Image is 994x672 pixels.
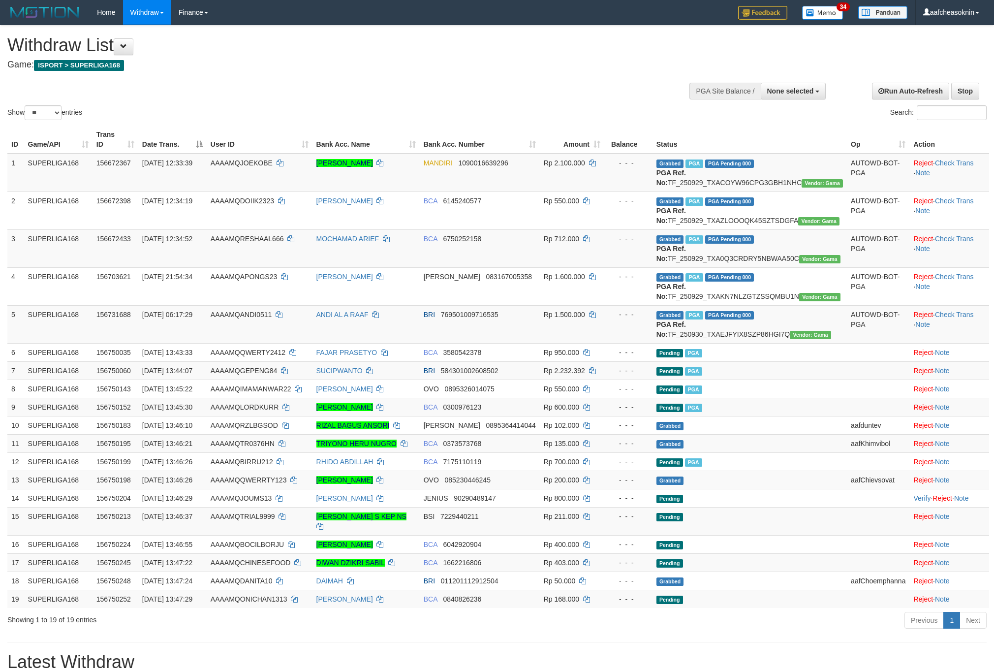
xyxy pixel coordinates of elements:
span: Copy 584301002608502 to clipboard [441,367,498,375]
span: [DATE] 13:46:29 [142,494,192,502]
a: Note [935,349,950,356]
td: SUPERLIGA168 [24,434,93,452]
div: - - - [608,310,649,320]
span: None selected [767,87,814,95]
a: Reject [913,273,933,281]
img: MOTION_logo.png [7,5,82,20]
a: Note [935,440,950,448]
a: [PERSON_NAME] [316,403,373,411]
span: PGA Pending [705,273,754,282]
span: Grabbed [656,235,684,244]
a: [PERSON_NAME] [316,494,373,502]
span: AAAAMQTR0376HN [211,440,275,448]
a: Reject [913,512,933,520]
span: AAAAMQRESHAAL666 [211,235,284,243]
span: 156703621 [96,273,131,281]
span: Copy 0373573768 to clipboard [443,440,481,448]
a: Note [935,541,950,548]
td: · · [909,154,989,192]
td: 3 [7,229,24,267]
a: TRIYONO HERU NUGRO [316,440,397,448]
td: 2 [7,192,24,229]
a: [PERSON_NAME] [316,385,373,393]
a: Note [915,207,930,215]
span: Copy 7175110119 to clipboard [443,458,481,466]
span: AAAAMQGEPENG84 [211,367,277,375]
span: Grabbed [656,440,684,448]
td: SUPERLIGA168 [24,192,93,229]
span: [PERSON_NAME] [424,421,480,429]
span: 156750204 [96,494,131,502]
td: 15 [7,507,24,535]
a: Check Trans [935,311,974,319]
th: Bank Acc. Number: activate to sort column ascending [420,126,540,154]
td: AUTOWD-BOT-PGA [847,267,909,305]
div: - - - [608,348,649,357]
td: AUTOWD-BOT-PGA [847,192,909,229]
a: Previous [904,612,944,629]
div: - - - [608,158,649,168]
a: Note [935,421,950,429]
span: AAAAMQJOUMS13 [211,494,272,502]
span: Rp 700.000 [544,458,579,466]
div: - - - [608,272,649,282]
span: Copy 1090016639296 to clipboard [459,159,508,167]
th: Date Trans.: activate to sort column descending [138,126,207,154]
td: SUPERLIGA168 [24,398,93,416]
a: Reject [913,421,933,429]
span: Copy 083167005358 to clipboard [486,273,532,281]
span: Pending [656,385,683,394]
span: Rp 102.000 [544,421,579,429]
td: AUTOWD-BOT-PGA [847,305,909,343]
a: Note [915,283,930,290]
img: Button%20Memo.svg [802,6,843,20]
span: Copy 6145240577 to clipboard [443,197,481,205]
td: TF_250929_TXAZLOOOQK45SZTSDGFA [652,192,847,229]
span: PGA Pending [705,235,754,244]
th: User ID: activate to sort column ascending [207,126,312,154]
td: 6 [7,343,24,361]
a: Reject [913,385,933,393]
span: Marked by aafsoycanthlai [685,349,702,357]
a: MOCHAMAD ARIEF [316,235,379,243]
a: [PERSON_NAME] [316,595,373,603]
span: AAAAMQBIRRU212 [211,458,273,466]
td: · [909,471,989,489]
span: BSI [424,512,435,520]
b: PGA Ref. No: [656,283,686,300]
td: · [909,343,989,361]
a: RHIDO ABDILLAH [316,458,373,466]
div: - - - [608,402,649,412]
span: AAAAMQLORDKURR [211,403,279,411]
td: aafChievsovat [847,471,909,489]
span: BCA [424,440,437,448]
td: · [909,361,989,380]
a: Reject [913,197,933,205]
span: PGA Pending [705,311,754,320]
td: 1 [7,154,24,192]
span: Rp 1.500.000 [544,311,585,319]
a: [PERSON_NAME] [316,159,373,167]
td: 16 [7,535,24,553]
td: aafduntev [847,416,909,434]
span: Copy 6750252158 to clipboard [443,235,481,243]
span: [PERSON_NAME] [424,273,480,281]
span: Rp 2.232.392 [544,367,585,375]
a: Reject [932,494,952,502]
span: 156750143 [96,385,131,393]
td: SUPERLIGA168 [24,380,93,398]
a: Check Trans [935,235,974,243]
span: Marked by aafsengchandara [685,160,703,168]
span: AAAAMQRZLBGSOD [211,421,278,429]
a: Note [935,595,950,603]
span: OVO [424,476,439,484]
span: AAAAMQQWERTY2412 [211,349,285,356]
span: Grabbed [656,197,684,206]
span: 156672367 [96,159,131,167]
td: 9 [7,398,24,416]
td: aafKhimvibol [847,434,909,452]
a: Reject [913,403,933,411]
span: PGA Pending [705,197,754,206]
th: Bank Acc. Name: activate to sort column ascending [312,126,420,154]
span: AAAAMQJOEKOBE [211,159,273,167]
